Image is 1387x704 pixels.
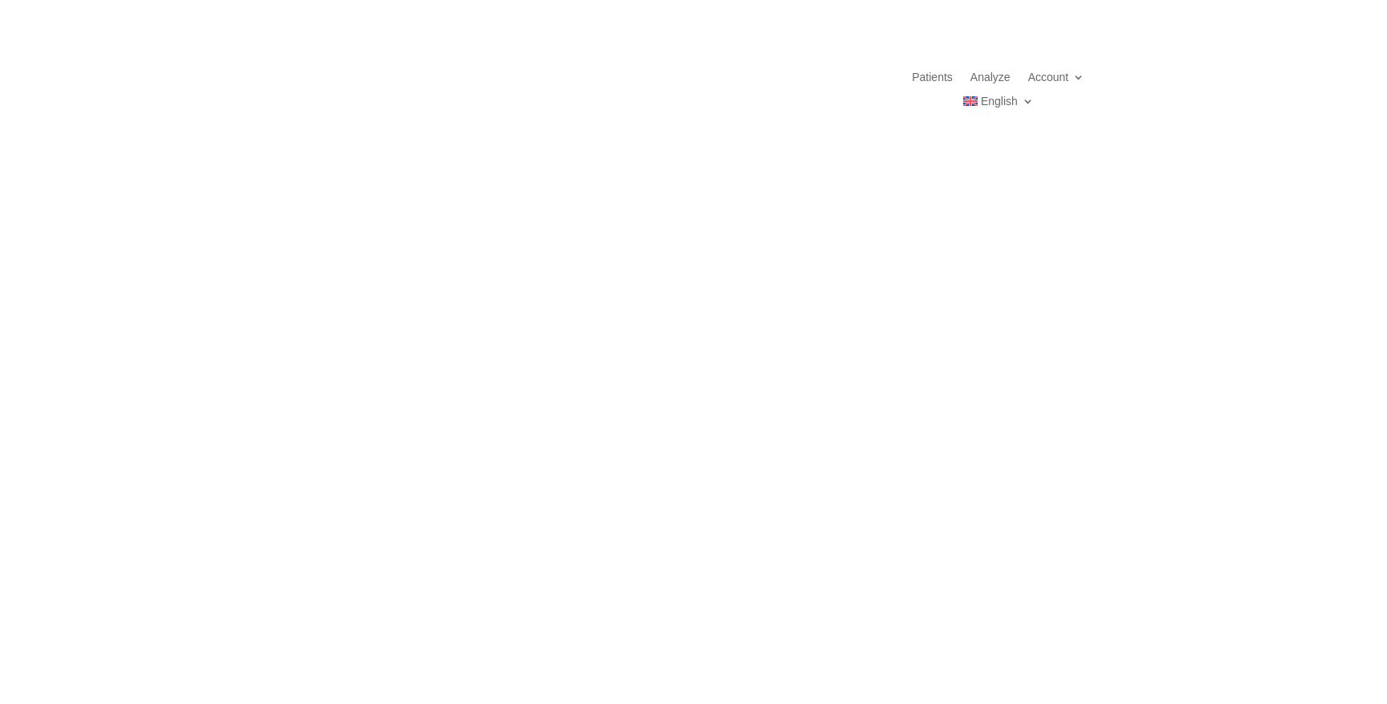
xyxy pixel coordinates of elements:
[912,71,953,89] a: Patients
[981,96,1018,107] span: English
[260,65,517,128] img: Checkdent Logo
[963,96,1034,113] a: English
[1028,71,1085,89] a: Account
[970,71,1011,89] a: Analyze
